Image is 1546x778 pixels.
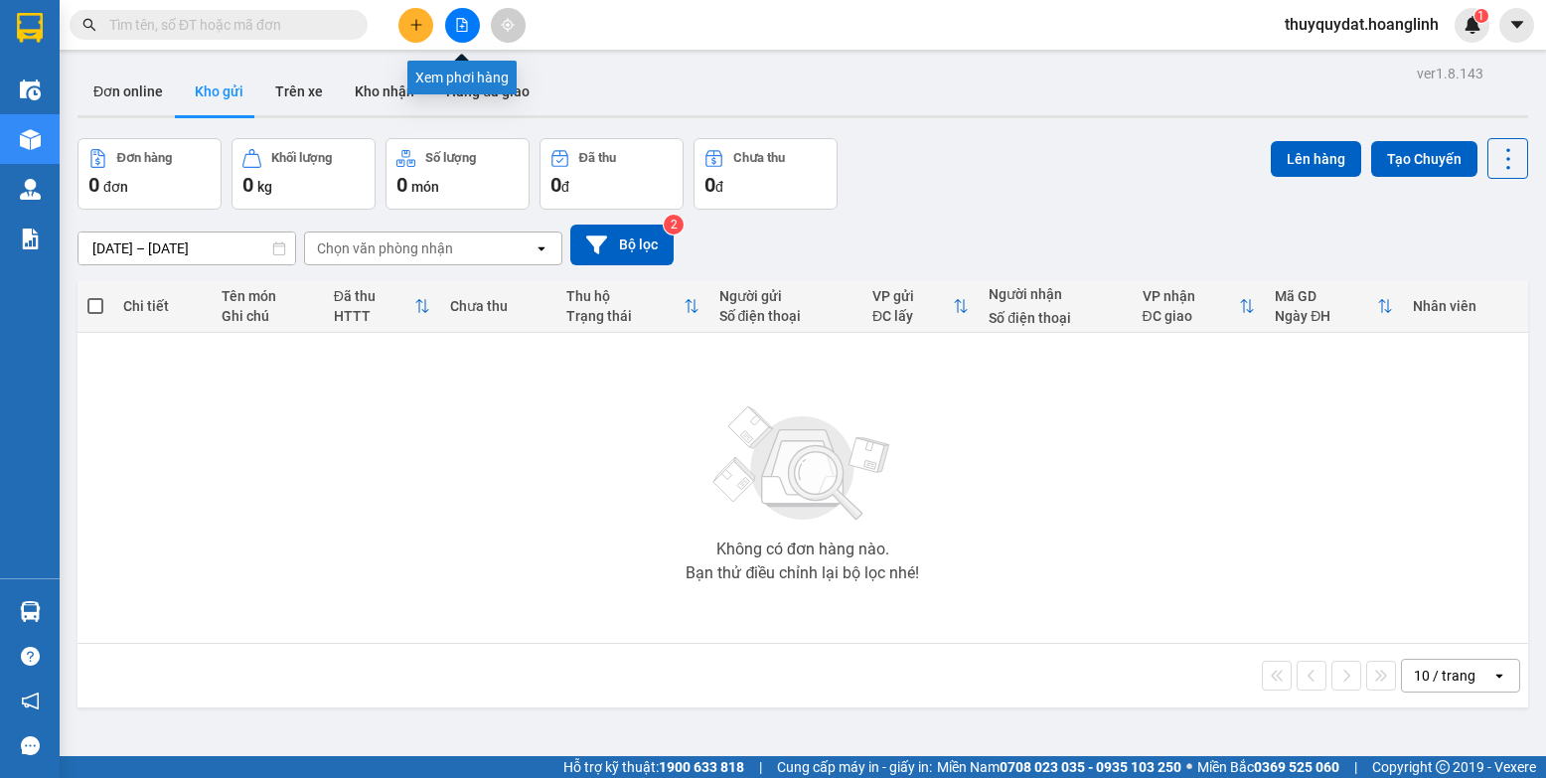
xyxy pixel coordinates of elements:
[1275,308,1376,324] div: Ngày ĐH
[20,79,41,100] img: warehouse-icon
[1417,63,1483,84] div: ver 1.8.143
[1354,756,1357,778] span: |
[1474,9,1488,23] sup: 1
[339,68,430,115] button: Kho nhận
[1413,298,1518,314] div: Nhân viên
[872,308,953,324] div: ĐC lấy
[1143,288,1240,304] div: VP nhận
[179,68,259,115] button: Kho gửi
[103,179,128,195] span: đơn
[450,298,546,314] div: Chưa thu
[664,215,684,234] sup: 2
[540,138,684,210] button: Đã thu0đ
[719,288,852,304] div: Người gửi
[21,692,40,710] span: notification
[989,286,1122,302] div: Người nhận
[1197,756,1339,778] span: Miền Bắc
[123,298,202,314] div: Chi tiết
[563,756,744,778] span: Hỗ trợ kỹ thuật:
[77,138,222,210] button: Đơn hàng0đơn
[1477,9,1484,23] span: 1
[1000,759,1181,775] strong: 0708 023 035 - 0935 103 250
[411,179,439,195] span: món
[334,288,414,304] div: Đã thu
[77,68,179,115] button: Đơn online
[242,173,253,197] span: 0
[20,129,41,150] img: warehouse-icon
[491,8,526,43] button: aim
[989,310,1122,326] div: Số điện thoại
[409,18,423,32] span: plus
[733,151,785,165] div: Chưa thu
[1254,759,1339,775] strong: 0369 525 060
[82,18,96,32] span: search
[259,68,339,115] button: Trên xe
[715,179,723,195] span: đ
[566,288,683,304] div: Thu hộ
[117,151,172,165] div: Đơn hàng
[937,756,1181,778] span: Miền Nam
[1275,288,1376,304] div: Mã GD
[501,18,515,32] span: aim
[386,138,530,210] button: Số lượng0món
[1371,141,1477,177] button: Tạo Chuyến
[1269,12,1455,37] span: thuyquydat.hoanglinh
[561,179,569,195] span: đ
[1143,308,1240,324] div: ĐC giao
[21,647,40,666] span: question-circle
[862,280,979,333] th: Toggle SortBy
[872,288,953,304] div: VP gửi
[317,238,453,258] div: Chọn văn phòng nhận
[222,288,314,304] div: Tên món
[21,736,40,755] span: message
[579,151,616,165] div: Đã thu
[20,601,41,622] img: warehouse-icon
[20,229,41,249] img: solution-icon
[777,756,932,778] span: Cung cấp máy in - giấy in:
[232,138,376,210] button: Khối lượng0kg
[271,151,332,165] div: Khối lượng
[334,308,414,324] div: HTTT
[1499,8,1534,43] button: caret-down
[704,173,715,197] span: 0
[78,233,295,264] input: Select a date range.
[694,138,838,210] button: Chưa thu0đ
[324,280,440,333] th: Toggle SortBy
[425,151,476,165] div: Số lượng
[398,8,433,43] button: plus
[109,14,344,36] input: Tìm tên, số ĐT hoặc mã đơn
[1133,280,1266,333] th: Toggle SortBy
[566,308,683,324] div: Trạng thái
[257,179,272,195] span: kg
[455,18,469,32] span: file-add
[686,565,919,581] div: Bạn thử điều chỉnh lại bộ lọc nhé!
[550,173,561,197] span: 0
[703,394,902,534] img: svg+xml;base64,PHN2ZyBjbGFzcz0ibGlzdC1wbHVnX19zdmciIHhtbG5zPSJodHRwOi8vd3d3LnczLm9yZy8yMDAwL3N2Zy...
[1186,763,1192,771] span: ⚪️
[222,308,314,324] div: Ghi chú
[1508,16,1526,34] span: caret-down
[1491,668,1507,684] svg: open
[1464,16,1481,34] img: icon-new-feature
[17,13,43,43] img: logo-vxr
[1265,280,1402,333] th: Toggle SortBy
[407,61,517,94] div: Xem phơi hàng
[1271,141,1361,177] button: Lên hàng
[445,8,480,43] button: file-add
[716,542,889,557] div: Không có đơn hàng nào.
[556,280,708,333] th: Toggle SortBy
[20,179,41,200] img: warehouse-icon
[570,225,674,265] button: Bộ lọc
[88,173,99,197] span: 0
[1436,760,1450,774] span: copyright
[534,240,549,256] svg: open
[1414,666,1475,686] div: 10 / trang
[396,173,407,197] span: 0
[759,756,762,778] span: |
[719,308,852,324] div: Số điện thoại
[659,759,744,775] strong: 1900 633 818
